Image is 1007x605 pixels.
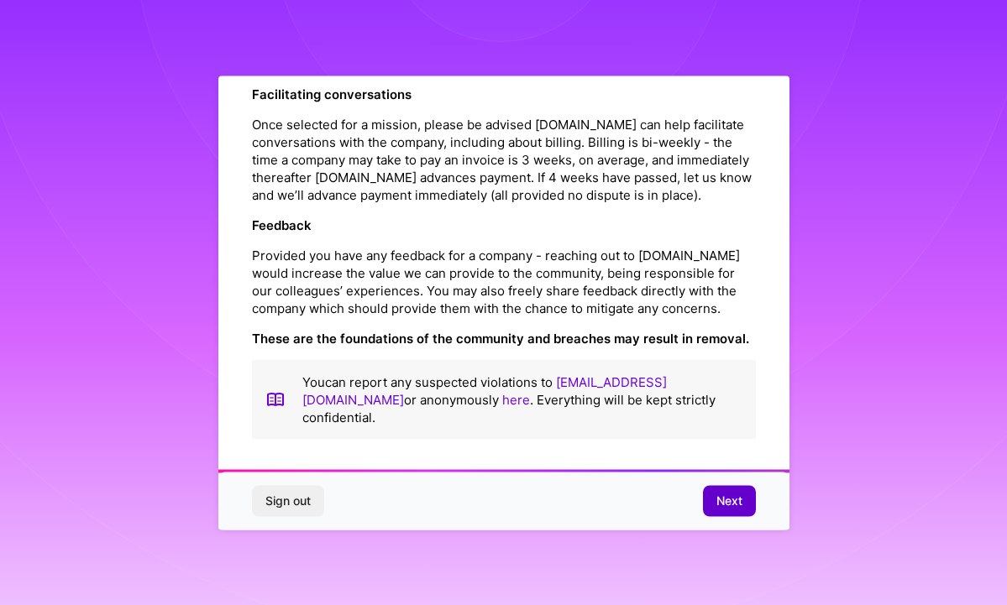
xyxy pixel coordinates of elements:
strong: These are the foundations of the community and breaches may result in removal. [252,330,749,346]
img: book icon [265,373,286,425]
span: Sign out [265,493,311,509]
p: You can report any suspected violations to or anonymously . Everything will be kept strictly conf... [302,373,742,425]
button: Next [703,486,756,516]
span: Next [716,493,742,509]
button: Sign out [252,486,324,516]
p: Once selected for a mission, please be advised [DOMAIN_NAME] can help facilitate conversations wi... [252,115,756,203]
strong: Feedback [252,216,312,232]
a: [EMAIL_ADDRESS][DOMAIN_NAME] [302,373,667,407]
strong: Facilitating conversations [252,86,412,102]
p: Provided you have any feedback for a company - reaching out to [DOMAIN_NAME] would increase the v... [252,246,756,316]
a: here [502,391,530,407]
